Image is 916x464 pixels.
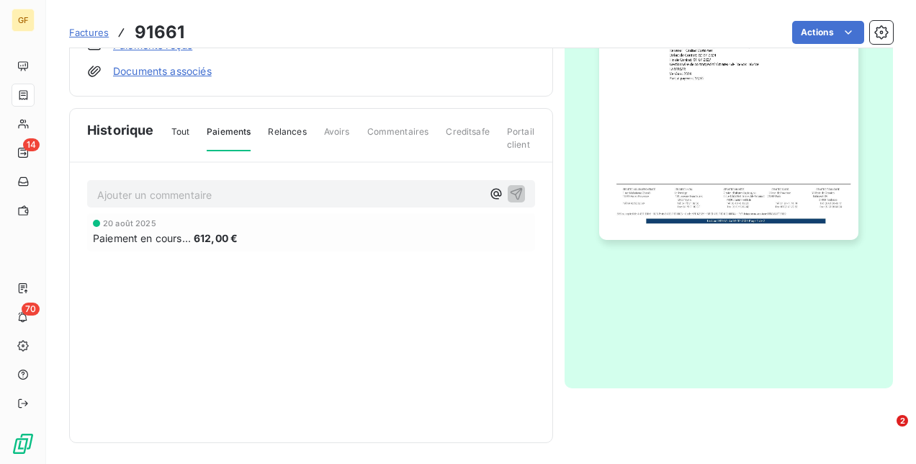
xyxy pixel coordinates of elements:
span: 612,00 € [194,231,238,246]
span: Paiement en cours... [93,231,191,246]
div: GF [12,9,35,32]
span: Historique [87,120,154,140]
span: Relances [268,125,306,150]
h3: 91661 [135,19,184,45]
span: Paiements [207,125,251,151]
a: Factures [69,25,109,40]
span: 70 [22,303,40,316]
img: Logo LeanPay [12,432,35,455]
a: Documents associés [113,64,212,79]
span: Commentaires [367,125,429,150]
span: Tout [171,125,190,150]
span: 20 août 2025 [103,219,156,228]
span: 14 [23,138,40,151]
span: Portail client [507,125,535,163]
span: Creditsafe [446,125,490,150]
span: 2 [897,415,908,427]
span: Avoirs [324,125,350,150]
iframe: Intercom live chat [867,415,902,450]
button: Actions [792,21,864,44]
span: Factures [69,27,109,38]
